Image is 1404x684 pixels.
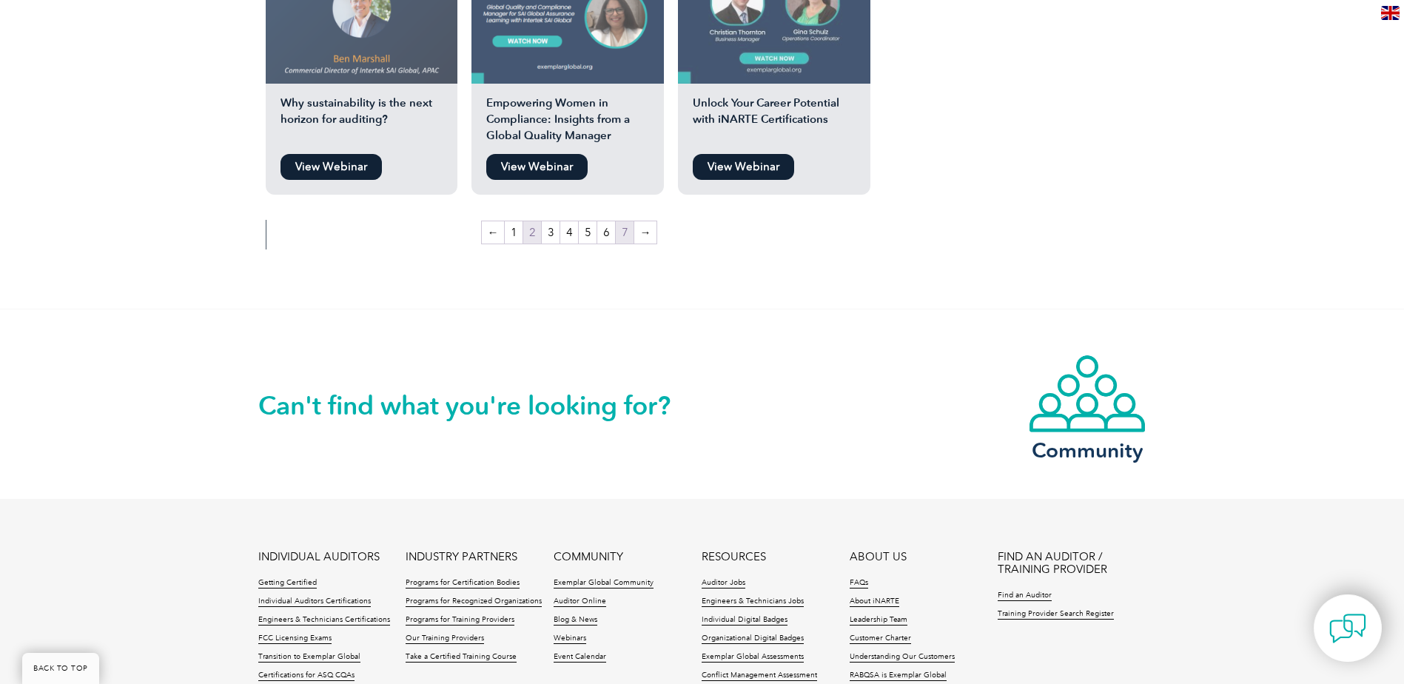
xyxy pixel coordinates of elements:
a: COMMUNITY [554,551,623,563]
h2: Unlock Your Career Potential with iNARTE Certifications [678,95,870,147]
a: Auditor Jobs [702,578,745,589]
a: View Webinar [486,154,588,180]
a: Engineers & Technicians Certifications [258,615,390,626]
a: Page 1 [505,221,523,244]
a: FIND AN AUDITOR / TRAINING PROVIDER [998,551,1146,576]
a: ← [482,221,504,244]
a: Individual Digital Badges [702,615,787,626]
a: Take a Certified Training Course [406,652,517,663]
a: RABQSA is Exemplar Global [850,671,947,681]
a: → [634,221,656,244]
a: BACK TO TOP [22,653,99,684]
a: Page 5 [579,221,597,244]
a: Page 3 [542,221,560,244]
a: INDUSTRY PARTNERS [406,551,517,563]
img: en [1381,6,1400,20]
a: Transition to Exemplar Global [258,652,360,663]
a: Our Training Providers [406,634,484,644]
a: Webinars [554,634,586,644]
a: INDIVIDUAL AUDITORS [258,551,380,563]
a: Individual Auditors Certifications [258,597,371,607]
a: Exemplar Global Assessments [702,652,804,663]
a: Understanding Our Customers [850,652,955,663]
img: contact-chat.png [1329,610,1366,647]
a: Organizational Digital Badges [702,634,804,644]
a: Page 6 [597,221,615,244]
h2: Empowering Women in Compliance: Insights from a Global Quality Manager [471,95,664,147]
h2: Why sustainability is the next horizon for auditing? [266,95,458,147]
h3: Community [1028,441,1146,460]
a: Training Provider Search Register [998,609,1114,620]
a: Programs for Certification Bodies [406,578,520,589]
a: Programs for Recognized Organizations [406,597,542,607]
nav: Product Pagination [266,220,873,249]
a: Community [1028,354,1146,460]
a: Blog & News [554,615,597,626]
a: Certifications for ASQ CQAs [258,671,355,681]
a: Page 4 [560,221,578,244]
a: FAQs [850,578,868,589]
a: Programs for Training Providers [406,615,514,626]
a: Engineers & Technicians Jobs [702,597,804,607]
a: Auditor Online [554,597,606,607]
a: View Webinar [281,154,382,180]
a: FCC Licensing Exams [258,634,332,644]
a: Exemplar Global Community [554,578,654,589]
a: Leadership Team [850,615,907,626]
a: Conflict Management Assessment [702,671,817,681]
a: Customer Charter [850,634,911,644]
a: View Webinar [693,154,794,180]
span: Page 2 [523,221,541,244]
a: Find an Auditor [998,591,1052,601]
a: ABOUT US [850,551,907,563]
a: Event Calendar [554,652,606,663]
img: icon-community.webp [1028,354,1146,434]
h2: Can't find what you're looking for? [258,394,702,418]
a: RESOURCES [702,551,766,563]
a: Page 7 [616,221,634,244]
a: Getting Certified [258,578,317,589]
a: About iNARTE [850,597,899,607]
